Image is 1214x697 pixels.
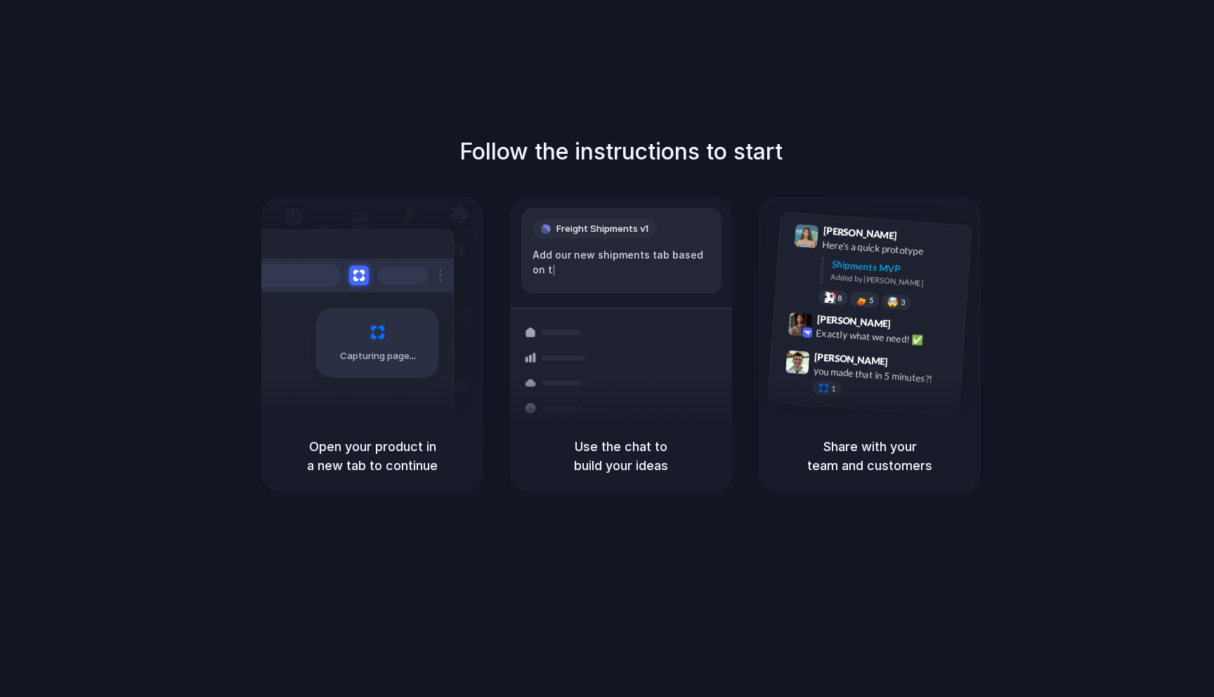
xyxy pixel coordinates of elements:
[831,385,836,393] span: 1
[278,437,466,475] h5: Open your product in a new tab to continue
[822,237,962,261] div: Here's a quick prototype
[831,257,961,280] div: Shipments MVP
[813,364,953,388] div: you made that in 5 minutes?!
[837,294,842,302] span: 8
[901,299,906,306] span: 3
[901,230,930,247] span: 9:41 AM
[527,437,715,475] h5: Use the chat to build your ideas
[814,349,889,370] span: [PERSON_NAME]
[823,223,897,243] span: [PERSON_NAME]
[340,349,418,363] span: Capturing page
[887,297,899,308] div: 🤯
[816,326,956,350] div: Exactly what we need! ✅
[459,135,783,169] h1: Follow the instructions to start
[776,437,964,475] h5: Share with your team and customers
[895,318,924,335] span: 9:42 AM
[552,264,556,275] span: |
[869,297,874,304] span: 5
[816,311,891,332] span: [PERSON_NAME]
[556,222,648,236] span: Freight Shipments v1
[830,271,960,292] div: Added by [PERSON_NAME]
[533,247,710,278] div: Add our new shipments tab based on t
[892,356,921,373] span: 9:47 AM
